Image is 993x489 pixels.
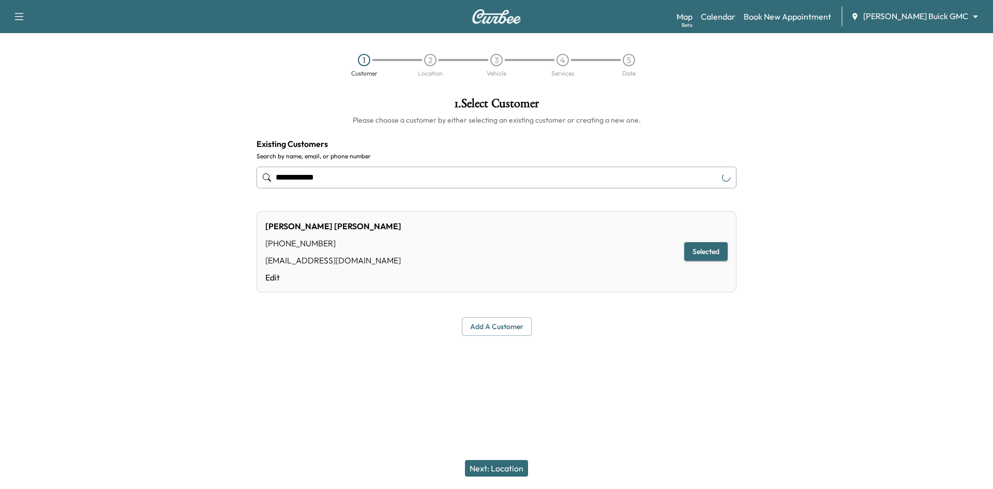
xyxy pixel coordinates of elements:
div: 2 [424,54,437,66]
div: [PERSON_NAME] [PERSON_NAME] [265,220,401,232]
div: Customer [351,70,378,77]
button: Next: Location [465,460,528,477]
div: 1 [358,54,370,66]
div: [EMAIL_ADDRESS][DOMAIN_NAME] [265,254,401,266]
div: 3 [490,54,503,66]
div: Date [622,70,636,77]
div: Location [418,70,443,77]
div: [PHONE_NUMBER] [265,237,401,249]
a: Book New Appointment [744,10,831,23]
a: Edit [265,271,401,284]
div: Beta [682,21,693,29]
div: Vehicle [487,70,506,77]
h1: 1 . Select Customer [257,97,736,115]
div: Services [551,70,574,77]
label: Search by name, email, or phone number [257,152,736,160]
span: [PERSON_NAME] Buick GMC [863,10,968,22]
h4: Existing Customers [257,138,736,150]
div: 5 [623,54,635,66]
a: MapBeta [676,10,693,23]
h6: Please choose a customer by either selecting an existing customer or creating a new one. [257,115,736,125]
button: Add a customer [462,317,532,336]
div: 4 [556,54,569,66]
img: Curbee Logo [472,9,521,24]
button: Selected [684,242,728,261]
a: Calendar [701,10,735,23]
